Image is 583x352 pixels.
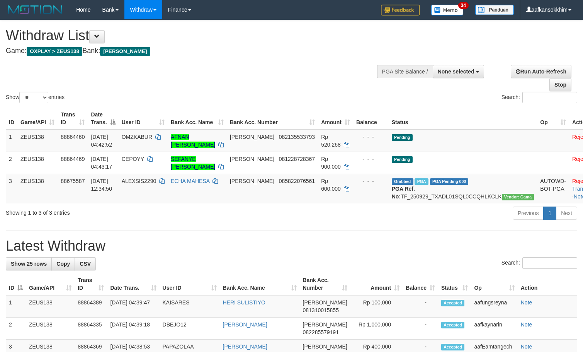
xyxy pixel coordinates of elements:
[26,295,75,318] td: ZEUS138
[303,307,339,313] span: Copy 081310015855 to clipboard
[171,134,215,148] a: AFNAN [PERSON_NAME]
[431,5,464,15] img: Button%20Memo.svg
[475,5,514,15] img: panduan.png
[513,207,544,220] a: Previous
[441,300,464,306] span: Accepted
[56,261,70,267] span: Copy
[502,194,534,200] span: Vendor URL: https://trx31.1velocity.biz
[160,295,220,318] td: KAISARES
[223,343,267,350] a: [PERSON_NAME]
[6,318,26,340] td: 2
[230,178,274,184] span: [PERSON_NAME]
[171,178,209,184] a: ECHA MAHESA
[11,261,47,267] span: Show 25 rows
[279,134,315,140] span: Copy 082135533793 to clipboard
[321,178,341,192] span: Rp 600.000
[556,207,577,220] a: Next
[6,273,26,295] th: ID: activate to sort column descending
[403,295,438,318] td: -
[91,134,112,148] span: [DATE] 04:42:52
[75,295,107,318] td: 88864389
[522,257,577,269] input: Search:
[403,273,438,295] th: Balance: activate to sort column ascending
[430,178,469,185] span: PGA Pending
[75,318,107,340] td: 88864335
[438,68,474,75] span: None selected
[6,295,26,318] td: 1
[160,273,220,295] th: User ID: activate to sort column ascending
[543,207,556,220] a: 1
[223,299,265,306] a: HERI SULISTIYO
[6,206,237,217] div: Showing 1 to 3 of 3 entries
[6,4,65,15] img: MOTION_logo.png
[350,273,403,295] th: Amount: activate to sort column ascending
[122,134,152,140] span: OMZKABUR
[458,2,469,9] span: 34
[61,156,85,162] span: 88864469
[91,156,112,170] span: [DATE] 04:43:17
[6,92,65,103] label: Show entries
[6,47,381,55] h4: Game: Bank:
[438,273,471,295] th: Status: activate to sort column ascending
[521,343,532,350] a: Note
[377,65,433,78] div: PGA Site Balance /
[223,321,267,328] a: [PERSON_NAME]
[75,273,107,295] th: Trans ID: activate to sort column ascending
[549,78,571,91] a: Stop
[58,108,88,130] th: Trans ID: activate to sort column ascending
[27,47,82,56] span: OXPLAY > ZEUS138
[522,92,577,103] input: Search:
[26,273,75,295] th: Game/API: activate to sort column ascending
[392,186,415,200] b: PGA Ref. No:
[392,156,413,163] span: Pending
[17,108,58,130] th: Game/API: activate to sort column ascending
[471,295,517,318] td: aafungsreyna
[521,299,532,306] a: Note
[350,318,403,340] td: Rp 1,000,000
[356,133,386,141] div: - - -
[389,174,537,203] td: TF_250929_TXADL01SQL0CCQHLKCLK
[119,108,168,130] th: User ID: activate to sort column ascending
[88,108,118,130] th: Date Trans.: activate to sort column descending
[279,156,315,162] span: Copy 081228728367 to clipboard
[521,321,532,328] a: Note
[107,318,159,340] td: [DATE] 04:39:18
[230,134,274,140] span: [PERSON_NAME]
[26,318,75,340] td: ZEUS138
[160,318,220,340] td: DBEJO12
[168,108,227,130] th: Bank Acc. Name: activate to sort column ascending
[6,174,17,203] td: 3
[356,155,386,163] div: - - -
[230,156,274,162] span: [PERSON_NAME]
[17,130,58,152] td: ZEUS138
[303,343,347,350] span: [PERSON_NAME]
[279,178,315,184] span: Copy 085822076561 to clipboard
[6,238,577,254] h1: Latest Withdraw
[537,108,569,130] th: Op: activate to sort column ascending
[303,321,347,328] span: [PERSON_NAME]
[300,273,351,295] th: Bank Acc. Number: activate to sort column ascending
[6,130,17,152] td: 1
[80,261,91,267] span: CSV
[321,134,341,148] span: Rp 520.268
[392,178,413,185] span: Grabbed
[51,257,75,270] a: Copy
[107,273,159,295] th: Date Trans.: activate to sort column ascending
[61,134,85,140] span: 88864460
[389,108,537,130] th: Status
[100,47,150,56] span: [PERSON_NAME]
[6,28,381,43] h1: Withdraw List
[381,5,420,15] img: Feedback.jpg
[350,295,403,318] td: Rp 100,000
[6,257,52,270] a: Show 25 rows
[471,318,517,340] td: aafkaynarin
[171,156,215,170] a: SEFANYE [PERSON_NAME]
[318,108,353,130] th: Amount: activate to sort column ascending
[19,92,48,103] select: Showentries
[353,108,389,130] th: Balance
[392,134,413,141] span: Pending
[441,322,464,328] span: Accepted
[6,108,17,130] th: ID
[501,257,577,269] label: Search:
[403,318,438,340] td: -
